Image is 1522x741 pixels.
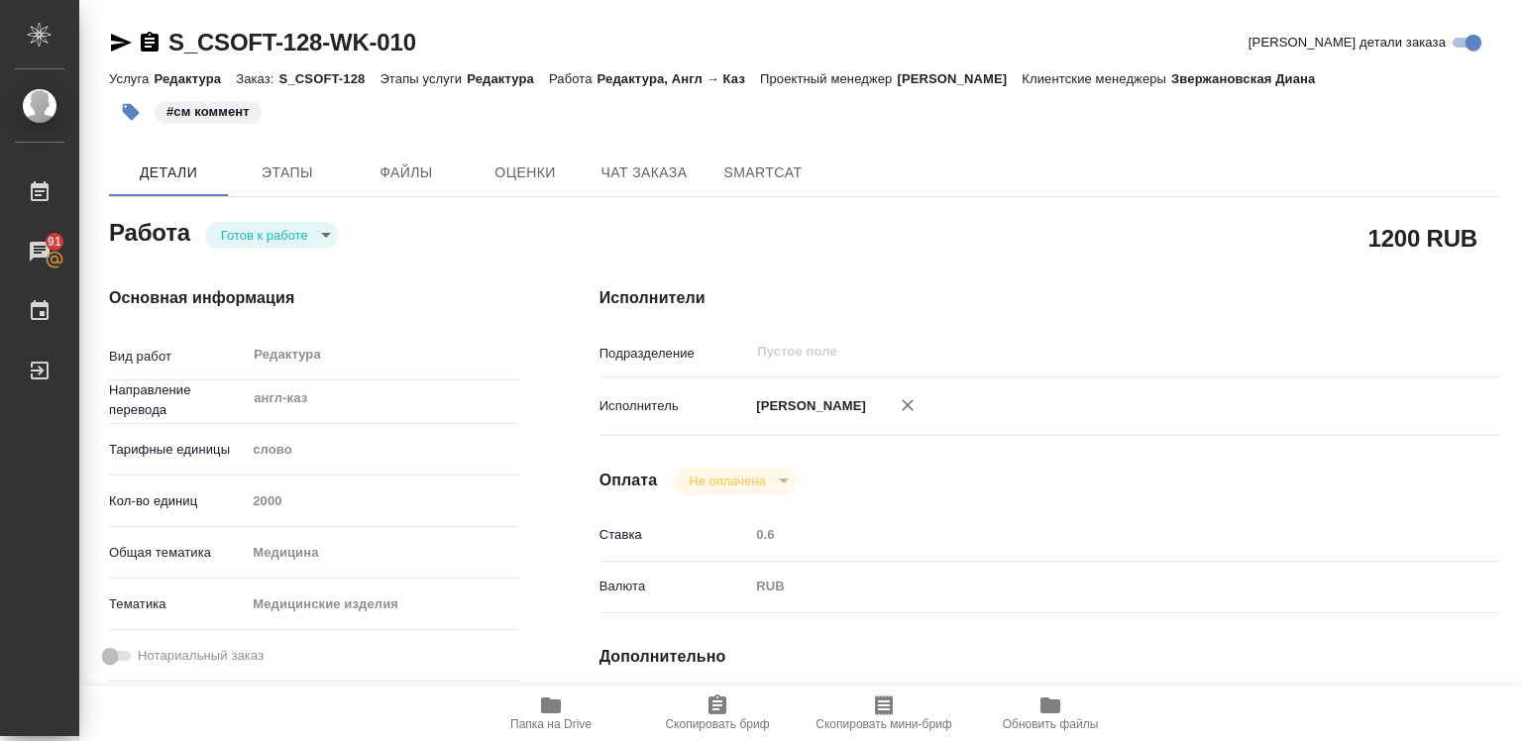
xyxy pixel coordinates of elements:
span: Файлы [359,160,454,185]
p: Валюта [599,577,750,596]
div: RUB [749,570,1425,603]
span: Скопировать бриф [665,717,769,731]
button: Готов к работе [215,227,314,244]
span: 91 [36,232,73,252]
h2: 1200 RUB [1368,221,1477,255]
h4: Исполнители [599,286,1500,310]
p: Заказ: [236,71,278,86]
p: Этапы услуги [380,71,467,86]
p: Вид работ [109,347,246,367]
p: Ставка [599,525,750,545]
div: Готов к работе [673,468,795,494]
button: Обновить файлы [967,686,1134,741]
span: Чат заказа [597,160,692,185]
a: 91 [5,227,74,276]
p: Проектный менеджер [760,71,897,86]
span: Скопировать мини-бриф [815,717,951,731]
div: Медицинские изделия [246,587,519,621]
span: Оценки [478,160,573,185]
span: Обновить файлы [1003,717,1099,731]
span: см коммент [153,102,264,119]
a: S_CSOFT-128-WK-010 [168,29,416,55]
button: Скопировать бриф [634,686,801,741]
div: Медицина [246,536,519,570]
p: Редактура [467,71,549,86]
h4: Основная информация [109,286,520,310]
p: Исполнитель [599,396,750,416]
button: Не оплачена [683,473,771,489]
input: Пустое поле [749,520,1425,549]
h4: Оплата [599,469,658,492]
p: [PERSON_NAME] [897,71,1022,86]
h2: Работа [109,213,190,249]
div: слово [246,433,519,467]
input: Пустое поле [755,340,1378,364]
p: Направление перевода [109,380,246,420]
span: Папка на Drive [510,717,592,731]
h4: Дополнительно [599,645,1500,669]
p: Тематика [109,594,246,614]
button: Скопировать мини-бриф [801,686,967,741]
button: Добавить тэг [109,90,153,134]
p: Редактура, Англ → Каз [598,71,760,86]
p: #см коммент [166,102,250,122]
p: Подразделение [599,344,750,364]
button: Удалить исполнителя [886,383,929,427]
button: Папка на Drive [468,686,634,741]
span: [PERSON_NAME] детали заказа [1249,33,1446,53]
div: Готов к работе [205,222,338,249]
span: Этапы [240,160,335,185]
span: Нотариальный заказ [138,646,264,666]
p: Работа [549,71,598,86]
p: Редактура [154,71,236,86]
p: Услуга [109,71,154,86]
input: Пустое поле [246,486,519,515]
span: Детали [121,160,216,185]
p: Звержановская Диана [1171,71,1330,86]
p: Тарифные единицы [109,440,246,460]
p: S_CSOFT-128 [279,71,380,86]
p: [PERSON_NAME] [749,396,866,416]
p: Общая тематика [109,543,246,563]
span: SmartCat [715,160,811,185]
button: Скопировать ссылку [138,31,162,54]
button: Скопировать ссылку для ЯМессенджера [109,31,133,54]
p: Кол-во единиц [109,491,246,511]
p: Клиентские менеджеры [1022,71,1171,86]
